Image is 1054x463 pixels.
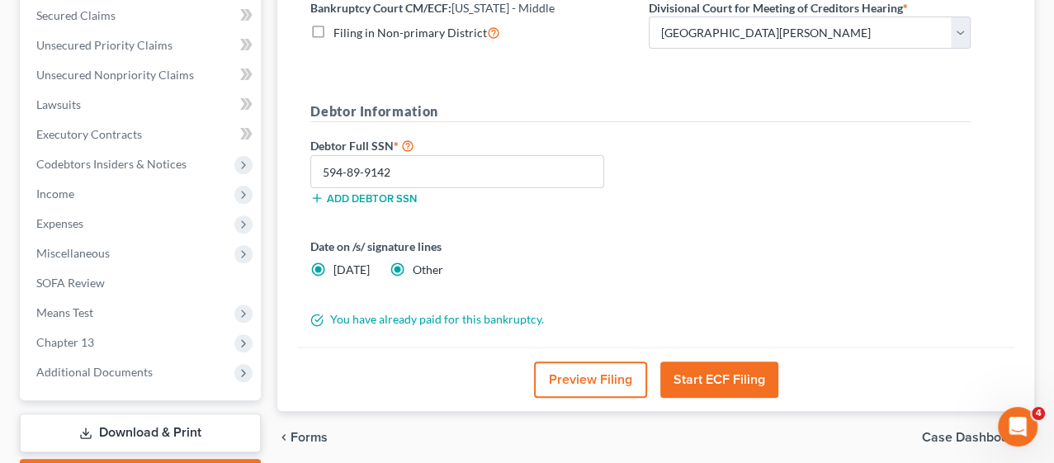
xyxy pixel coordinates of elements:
[80,21,113,37] p: Active
[23,120,261,149] a: Executory Contracts
[36,246,110,260] span: Miscellaneous
[47,9,73,35] img: Profile image for Lindsey
[11,7,42,38] button: go back
[36,97,81,111] span: Lawsuits
[36,8,116,22] span: Secured Claims
[36,157,187,171] span: Codebtors Insiders & Notices
[105,337,118,350] button: Start recording
[291,431,328,444] span: Forms
[23,268,261,298] a: SOFA Review
[258,7,290,38] button: Home
[80,8,187,21] h1: [PERSON_NAME]
[302,135,640,155] label: Debtor Full SSN
[36,38,173,52] span: Unsecured Priority Claims
[14,302,316,330] textarea: Message…
[922,431,1021,444] span: Case Dashboard
[52,337,65,350] button: Gif picker
[277,431,350,444] button: chevron_left Forms
[23,1,261,31] a: Secured Claims
[23,31,261,60] a: Unsecured Priority Claims
[451,1,555,15] span: [US_STATE] - Middle
[36,187,74,201] span: Income
[78,337,92,350] button: Upload attachment
[20,413,261,452] a: Download & Print
[660,361,778,398] button: Start ECF Filing
[534,361,647,398] button: Preview Filing
[302,311,979,328] div: You have already paid for this bankruptcy.
[36,216,83,230] span: Expenses
[998,407,1037,446] iframe: Intercom live chat
[36,127,142,141] span: Executory Contracts
[310,191,417,205] button: Add debtor SSN
[290,7,319,36] div: Close
[310,102,971,122] h5: Debtor Information
[36,365,153,379] span: Additional Documents
[333,26,487,40] span: Filing in Non-primary District
[310,238,632,255] label: Date on /s/ signature lines
[413,262,443,276] span: Other
[36,335,94,349] span: Chapter 13
[36,68,194,82] span: Unsecured Nonpriority Claims
[36,305,93,319] span: Means Test
[26,337,39,350] button: Emoji picker
[283,330,310,357] button: Send a message…
[333,262,370,276] span: [DATE]
[23,90,261,120] a: Lawsuits
[1032,407,1045,420] span: 4
[277,431,291,444] i: chevron_left
[922,431,1034,444] a: Case Dashboard chevron_right
[310,155,604,188] input: XXX-XX-XXXX
[23,60,261,90] a: Unsecured Nonpriority Claims
[36,276,105,290] span: SOFA Review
